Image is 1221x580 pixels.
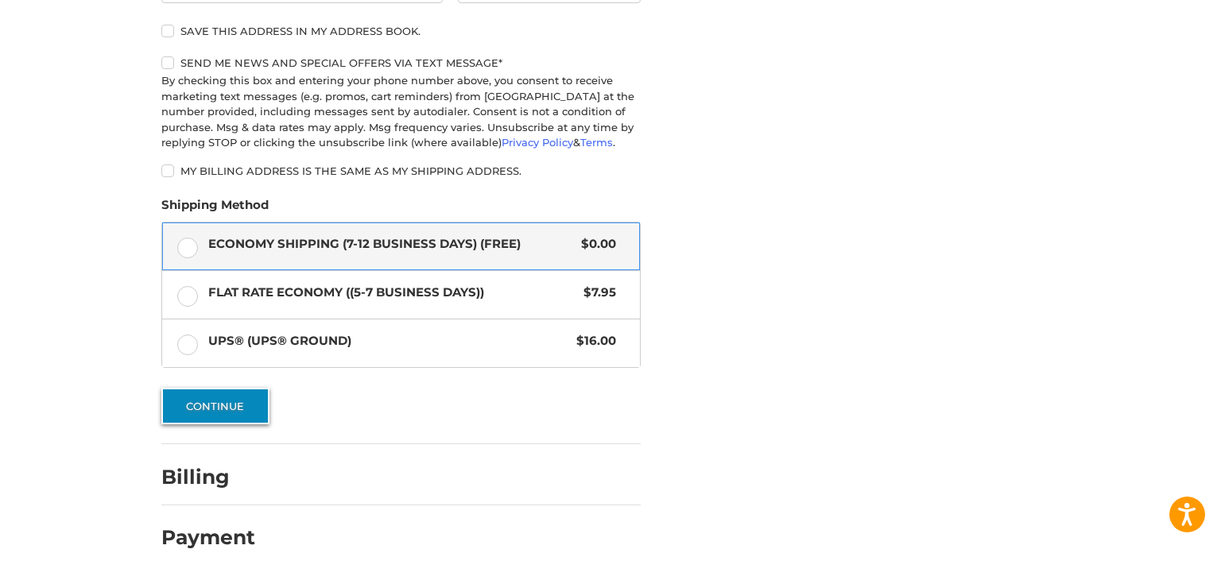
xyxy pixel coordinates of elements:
[161,465,254,489] h2: Billing
[502,136,573,149] a: Privacy Policy
[161,164,641,177] label: My billing address is the same as my shipping address.
[161,73,641,151] div: By checking this box and entering your phone number above, you consent to receive marketing text ...
[161,196,269,222] legend: Shipping Method
[161,25,641,37] label: Save this address in my address book.
[574,235,617,253] span: $0.00
[1090,537,1221,580] iframe: Google Customer Reviews
[208,332,569,350] span: UPS® (UPS® Ground)
[161,525,255,550] h2: Payment
[569,332,617,350] span: $16.00
[161,56,641,69] label: Send me news and special offers via text message*
[208,284,576,302] span: Flat Rate Economy ((5-7 Business Days))
[161,388,269,424] button: Continue
[208,235,574,253] span: Economy Shipping (7-12 Business Days) (Free)
[576,284,617,302] span: $7.95
[580,136,613,149] a: Terms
